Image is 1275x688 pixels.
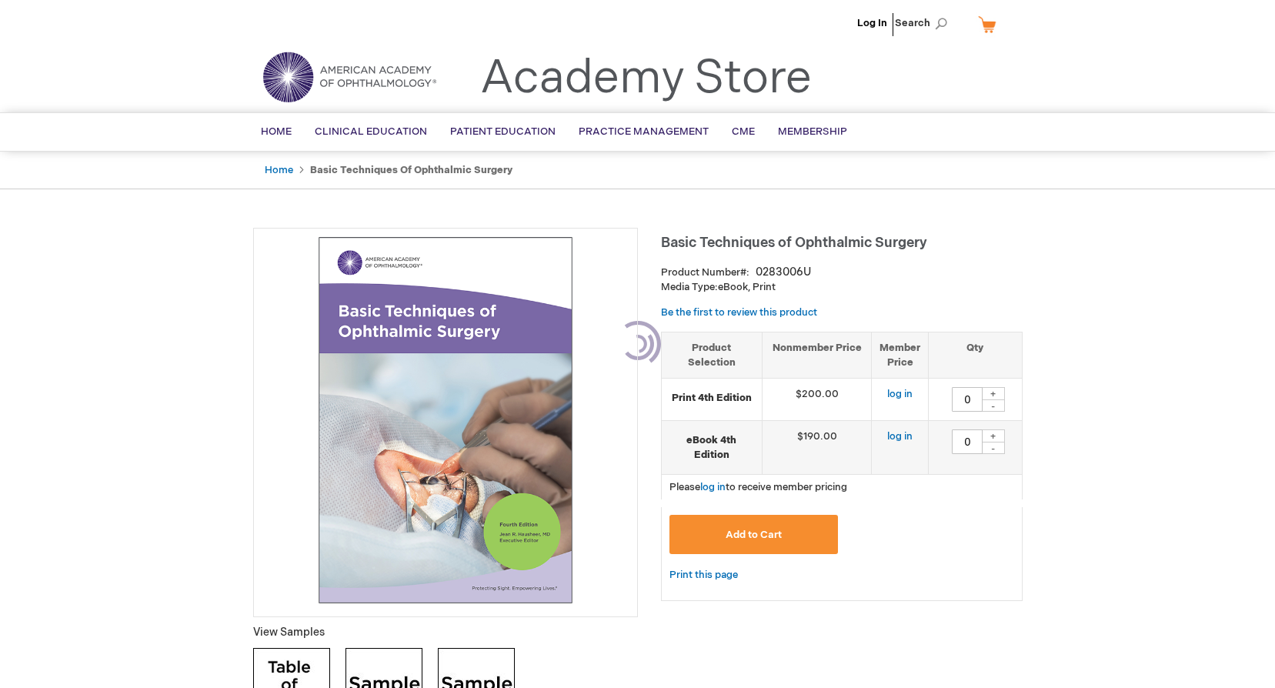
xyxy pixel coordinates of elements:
[762,379,872,421] td: $200.00
[762,332,872,378] th: Nonmember Price
[857,17,887,29] a: Log In
[895,8,953,38] span: Search
[952,429,983,454] input: Qty
[662,332,763,378] th: Product Selection
[669,481,847,493] span: Please to receive member pricing
[661,266,749,279] strong: Product Number
[732,125,755,138] span: CME
[661,235,927,251] span: Basic Techniques of Ophthalmic Surgery
[661,280,1023,295] p: eBook, Print
[982,387,1005,400] div: +
[669,515,839,554] button: Add to Cart
[450,125,556,138] span: Patient Education
[726,529,782,541] span: Add to Cart
[265,164,293,176] a: Home
[315,125,427,138] span: Clinical Education
[700,481,726,493] a: log in
[887,388,913,400] a: log in
[929,332,1022,378] th: Qty
[261,125,292,138] span: Home
[661,306,817,319] a: Be the first to review this product
[872,332,929,378] th: Member Price
[778,125,847,138] span: Membership
[982,429,1005,443] div: +
[661,281,718,293] strong: Media Type:
[669,566,738,585] a: Print this page
[762,421,872,475] td: $190.00
[310,164,512,176] strong: Basic Techniques of Ophthalmic Surgery
[480,51,812,106] a: Academy Store
[756,265,811,280] div: 0283006U
[262,236,629,604] img: Basic Techniques of Ophthalmic Surgery
[982,442,1005,454] div: -
[253,625,638,640] p: View Samples
[579,125,709,138] span: Practice Management
[952,387,983,412] input: Qty
[982,399,1005,412] div: -
[669,433,754,462] strong: eBook 4th Edition
[887,430,913,443] a: log in
[669,391,754,406] strong: Print 4th Edition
